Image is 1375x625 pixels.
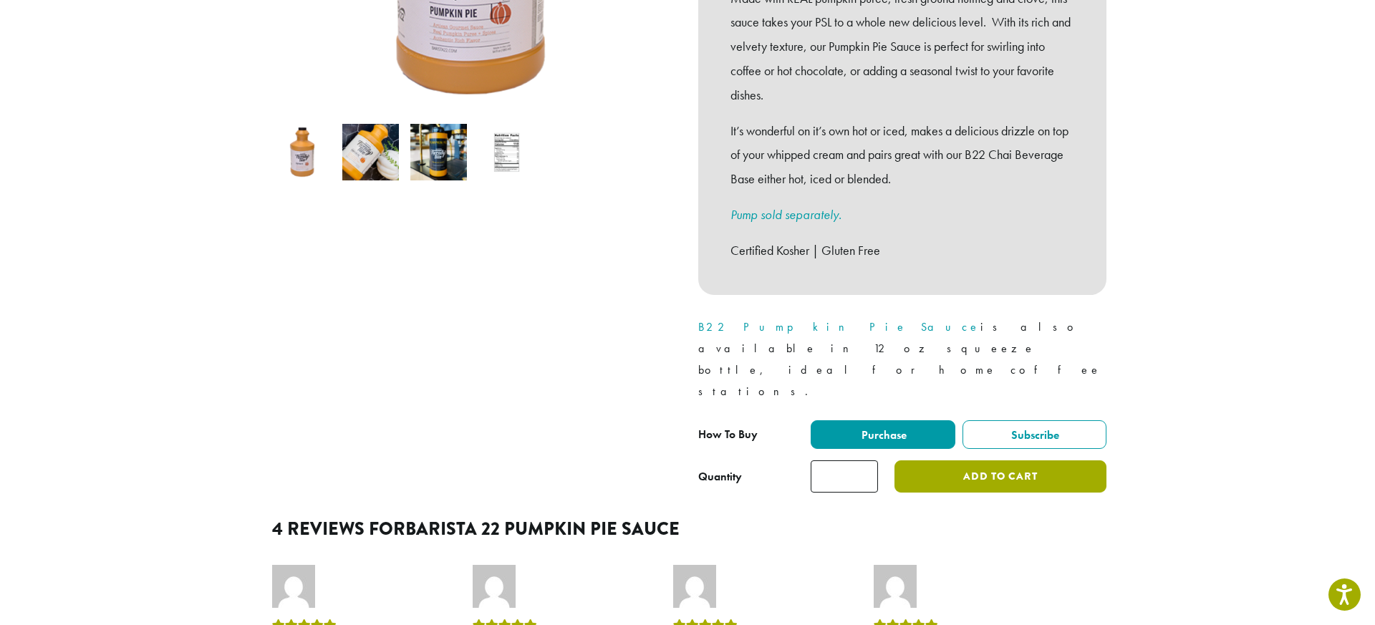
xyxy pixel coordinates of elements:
span: Purchase [859,427,907,442]
button: Add to cart [894,460,1106,493]
img: Barista 22 Pumpkin Pie Sauce - Image 3 [410,124,467,180]
img: Barista 22 Pumpkin Pie Sauce - Image 4 [478,124,535,180]
p: It’s wonderful on it’s own hot or iced, makes a delicious drizzle on top of your whipped cream an... [730,119,1074,191]
input: Product quantity [811,460,878,493]
span: Subscribe [1009,427,1059,442]
h2: 4 reviews for [272,518,1103,540]
p: is also available in 12 oz squeeze bottle, ideal for home coffee stations. [698,316,1106,402]
span: Barista 22 Pumpkin Pie Sauce [405,515,680,542]
p: Certified Kosher | Gluten Free [730,238,1074,263]
a: B22 Pumpkin Pie Sauce [698,319,980,334]
span: How To Buy [698,427,758,442]
a: Pump sold separately. [730,206,841,223]
div: Quantity [698,468,742,485]
img: Barista 22 Pumpkin Pie Sauce [274,124,331,180]
img: Barista 22 Pumpkin Pie Sauce - Image 2 [342,124,399,180]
